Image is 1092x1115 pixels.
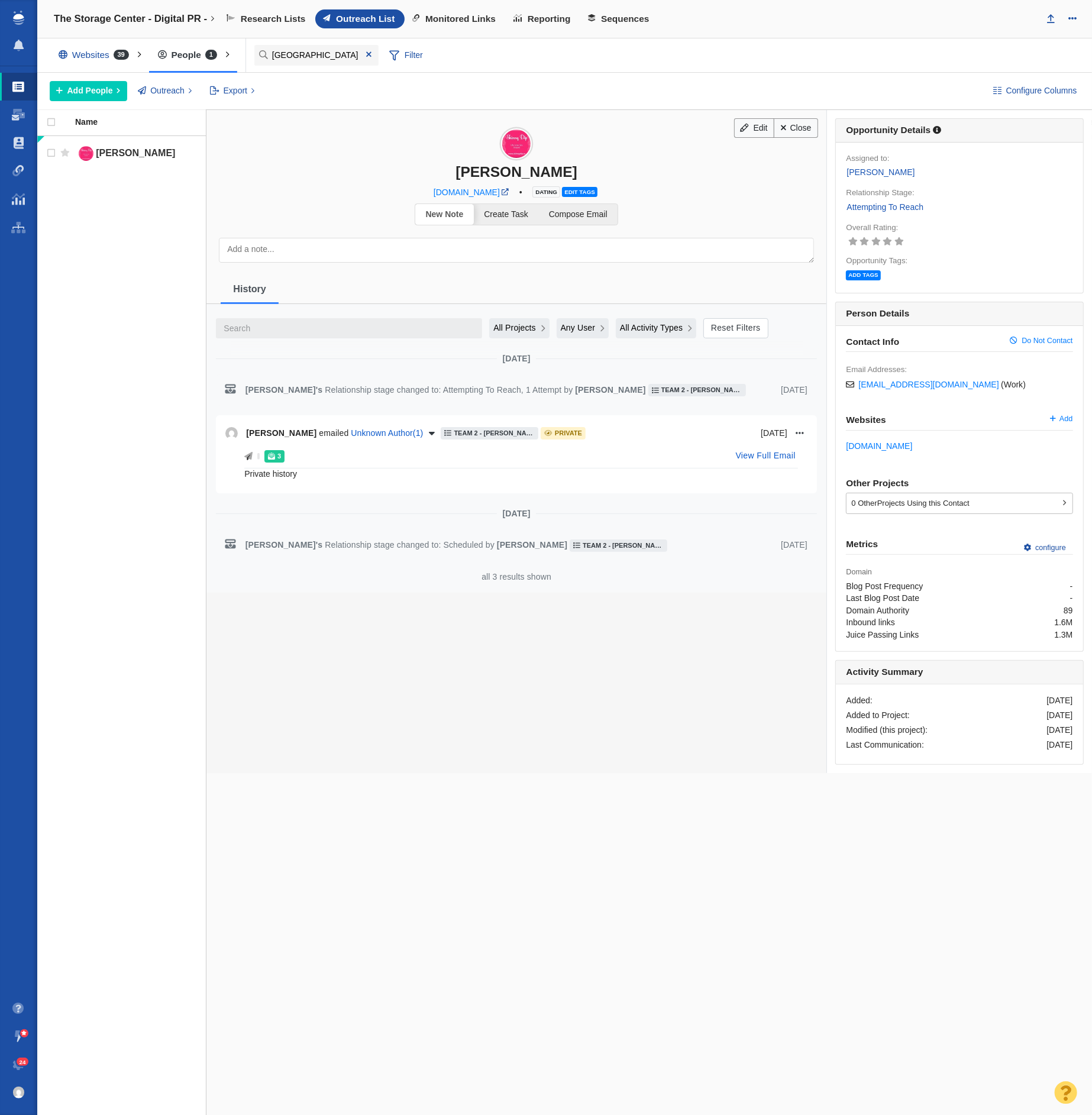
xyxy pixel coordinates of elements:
[846,364,907,375] label: Email Addresses:
[846,605,917,616] i: Domain Authority
[528,14,571,24] span: Reporting
[846,166,915,179] a: [PERSON_NAME]
[224,85,247,97] span: Export
[434,188,500,197] span: [DOMAIN_NAME]
[54,13,207,25] h4: The Storage Center - Digital PR -
[500,189,518,196] a: torontosun.com
[549,209,608,219] span: Compose Email
[131,81,199,101] button: Outreach
[846,592,1072,605] span: -
[846,125,931,135] h6: Opportunity Details
[75,118,271,126] div: Name
[1046,739,1072,750] div: [DATE]
[1046,725,1072,735] div: [DATE]
[846,616,1072,629] span: 1.6M
[336,14,395,24] span: Outreach List
[1050,415,1072,425] a: Add
[50,81,127,101] button: Add People
[846,581,931,592] i: Blog Post Frequency
[846,629,927,640] i: Juice Passing Links
[67,85,113,97] span: Add People
[846,580,1072,593] span: -
[532,186,560,198] span: Dating
[836,302,1083,326] h6: Person Details
[474,204,538,225] a: Create Task
[562,187,597,197] span: Edit tags
[221,271,278,306] a: History
[506,9,580,28] a: Reporting
[846,188,914,198] label: Relationship Stage:
[114,50,129,60] span: 39
[425,14,496,24] span: Monitored Links
[846,710,1046,720] div: Added to Project:
[538,204,618,225] a: Compose Email
[1046,695,1072,706] div: [DATE]
[580,9,659,28] a: Sequences
[254,45,379,66] input: Search
[1035,542,1066,554] span: configure
[846,153,889,164] label: Assigned to:
[517,185,524,199] span: •
[426,209,464,219] span: New Note
[241,14,306,24] span: Research Lists
[846,201,924,214] a: Attempting To Reach
[206,163,826,180] div: [PERSON_NAME]
[1004,380,1023,389] span: Work
[484,209,528,219] span: Create Task
[1017,539,1072,557] a: configure
[846,739,1046,750] div: Last Communication:
[405,9,506,28] a: Monitored Links
[75,143,261,164] a: [PERSON_NAME]
[383,44,430,67] span: Filter
[846,695,1046,706] div: Added:
[836,661,1083,684] h6: Activity Summary
[50,41,143,69] div: Websites
[846,337,1010,347] span: Contact Info
[315,9,405,28] a: Outreach List
[17,1058,29,1066] span: 24
[774,118,818,138] a: Close
[415,204,474,225] a: New Note
[846,593,928,603] i: Last Blog Post Date
[851,499,855,508] span: 0
[734,118,774,138] a: Edit
[846,617,903,628] i: Inbound links
[987,81,1084,101] button: Configure Columns
[434,187,500,198] a: [DOMAIN_NAME]
[219,9,315,28] a: Research Lists
[846,478,1072,489] h6: Other Projects
[532,186,599,196] a: DatingEdit tags
[847,493,1072,513] div: Projects Using this Contact
[846,539,1072,550] h6: Metrics
[846,441,912,451] span: torontosun.com
[1010,337,1072,347] a: Do Not Contact
[858,499,877,508] span: Other
[1001,379,1026,390] span: ( )
[846,270,880,280] span: Add tags
[150,85,185,97] span: Outreach
[846,270,883,279] a: Add tags
[846,415,1050,425] span: Websites
[846,222,898,233] label: Overall Rating:
[846,628,1072,641] span: 1.3M
[846,256,907,266] label: Opportunity Tags:
[96,148,175,158] span: [PERSON_NAME]
[601,14,649,24] span: Sequences
[858,379,999,390] a: [EMAIL_ADDRESS][DOMAIN_NAME]
[1006,85,1077,97] span: Configure Columns
[846,568,871,576] span: Domain
[846,441,912,451] a: [DOMAIN_NAME]
[75,118,271,128] a: Name
[846,604,1072,617] span: 89
[13,11,24,25] img: buzzstream_logo_iconsimple.png
[233,283,266,294] span: History
[203,81,261,101] button: Export
[1046,710,1072,720] div: [DATE]
[13,1087,25,1098] img: f969a929550c49b0f71394cf79ab7d2e
[846,725,1046,735] div: Modified (this project):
